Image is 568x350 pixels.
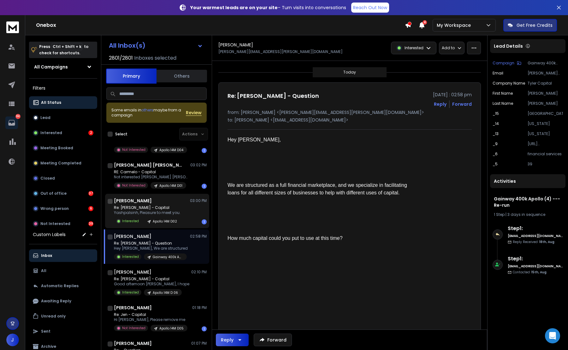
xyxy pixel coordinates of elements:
[508,234,563,238] h6: [EMAIL_ADDRESS][DOMAIN_NAME]
[122,326,145,330] p: Not Interested
[202,219,207,224] div: 1
[493,131,499,136] p: _13
[29,172,97,185] button: Closed
[5,116,18,129] a: 84
[40,206,69,211] p: Wrong person
[437,22,473,28] p: My Workspace
[88,206,93,211] div: 6
[159,326,184,331] p: Apollo 14M D05
[106,68,157,84] button: Primary
[41,344,56,349] p: Archive
[493,151,498,157] p: _6
[29,61,97,73] button: All Campaigns
[513,270,547,275] p: Contacted
[494,43,523,49] p: Lead Details
[122,147,145,152] p: Not Interested
[157,69,207,83] button: Others
[122,183,145,188] p: Not Interested
[545,328,560,343] div: Open Intercom Messenger
[114,246,188,251] p: Hey [PERSON_NAME], We are structured
[52,43,82,50] span: Ctrl + Shift + k
[228,234,412,242] div: How much capital could you put to use at this time?
[186,110,202,116] span: Review
[115,132,127,137] label: Select
[114,340,152,347] h1: [PERSON_NAME]
[433,92,472,98] p: [DATE] : 02:58 pm
[202,184,207,189] div: 1
[493,61,521,66] button: Campaign
[513,240,554,244] p: Reply Received
[29,157,97,169] button: Meeting Completed
[29,202,97,215] button: Wrong person6
[493,101,513,106] p: Last Name
[41,283,79,288] p: Automatic Replies
[15,114,21,119] p: 84
[507,212,545,217] span: 3 days in sequence
[41,314,66,319] p: Unread only
[202,326,207,331] div: 1
[190,234,207,239] p: 02:58 PM
[6,334,19,346] button: J
[539,240,554,244] span: 18th, Aug
[493,91,513,96] p: First Name
[218,49,343,54] p: [PERSON_NAME][EMAIL_ADDRESS][PERSON_NAME][DOMAIN_NAME]
[134,54,176,62] h3: Inboxes selected
[104,39,208,52] button: All Inbox(s)
[29,142,97,154] button: Meeting Booked
[228,136,412,144] div: Hey [PERSON_NAME],
[190,198,207,203] p: 03:00 PM
[528,71,563,76] p: [PERSON_NAME][EMAIL_ADDRESS][DOMAIN_NAME]
[221,337,234,343] div: Reply
[159,183,182,188] p: Apollo 14M D01
[493,141,498,146] p: _9
[114,276,189,282] p: Re: [PERSON_NAME] - Capital
[41,329,50,334] p: Sent
[190,4,346,11] p: – Turn visits into conversations
[405,45,423,50] p: Interested
[36,21,405,29] h1: Onebox
[452,101,472,107] div: Forward
[190,4,278,11] strong: Your warmest leads are on your site
[494,196,562,208] h1: Gainway 400k Apollo (4) --- Re-run
[494,212,562,217] div: |
[228,181,412,197] div: We are structured as a full financial marketplace, and we specialize in facilitating loans for al...
[114,169,190,175] p: RE: Carmelo - Capital
[122,254,139,259] p: Interested
[528,111,563,116] p: [GEOGRAPHIC_DATA]
[503,19,557,32] button: Get Free Credits
[159,148,183,152] p: Apollo 14M D04
[528,81,563,86] p: Tyler Capital
[114,241,188,246] p: Re: [PERSON_NAME] - Question
[40,115,50,120] p: Lead
[528,91,563,96] p: [PERSON_NAME]
[493,121,499,126] p: _14
[88,221,93,226] div: 39
[122,290,139,295] p: Interested
[40,221,70,226] p: Not Interested
[528,151,563,157] p: financial services
[493,162,498,167] p: _5
[228,92,319,100] h1: Re: [PERSON_NAME] - Question
[109,42,145,49] h1: All Inbox(s)
[40,145,73,151] p: Meeting Booked
[531,270,547,275] span: 15th, Aug
[508,225,563,232] h6: Step 1 :
[29,310,97,323] button: Unread only
[528,141,563,146] p: [URL][DOMAIN_NAME]
[528,61,563,66] p: Gainway 400k Apollo (4) --- Re-run
[29,111,97,124] button: Lead
[343,70,356,75] p: Today
[202,148,207,153] div: 1
[190,163,207,168] p: 03:02 PM
[254,334,292,346] button: Forward
[88,191,93,196] div: 37
[228,117,472,123] p: to: [PERSON_NAME] <[EMAIL_ADDRESS][DOMAIN_NAME]>
[33,231,66,238] h3: Custom Labels
[442,45,455,50] p: Add to
[40,130,62,135] p: Interested
[40,161,81,166] p: Meeting Completed
[29,96,97,109] button: All Status
[528,162,563,167] p: 39
[41,299,71,304] p: Awaiting Reply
